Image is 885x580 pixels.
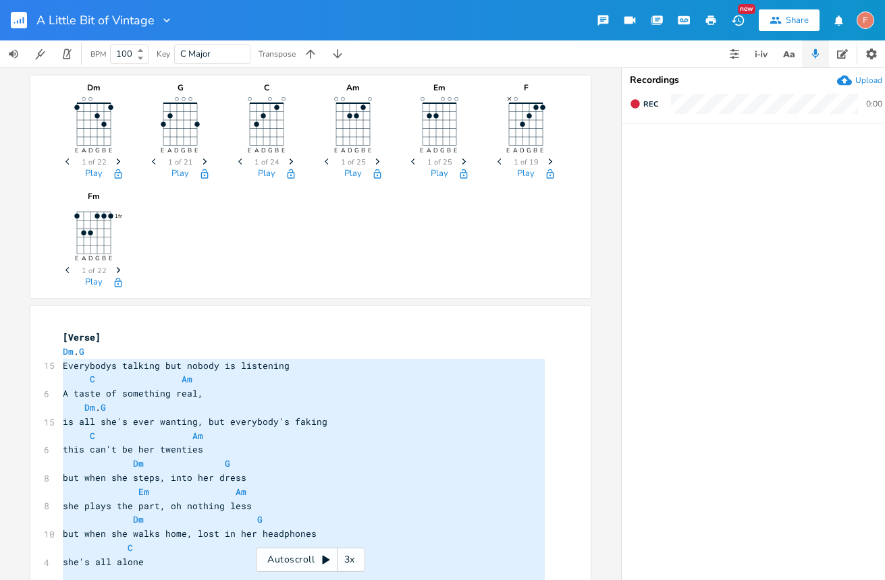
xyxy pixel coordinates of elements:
[406,84,473,92] div: Em
[63,345,74,357] span: Dm
[268,146,273,154] text: G
[60,84,128,92] div: Dm
[368,146,371,154] text: E
[254,158,279,166] span: 1 of 24
[85,169,103,180] button: Play
[344,169,362,180] button: Play
[724,8,751,32] button: New
[168,146,173,154] text: A
[82,267,107,274] span: 1 of 22
[507,93,512,104] text: ×
[133,513,144,525] span: Dm
[261,146,266,154] text: D
[256,548,365,572] div: Autoscroll
[259,50,296,58] div: Transpose
[427,146,432,154] text: A
[63,415,327,428] span: is all she's ever wanting, but everybody's faking
[837,73,882,88] button: Upload
[180,48,211,60] span: C Major
[258,169,275,180] button: Play
[786,14,809,26] div: Share
[60,192,128,200] div: Fm
[233,84,300,92] div: C
[341,158,366,166] span: 1 of 25
[348,146,352,154] text: D
[534,146,538,154] text: B
[182,373,192,385] span: Am
[171,169,189,180] button: Play
[192,430,203,442] span: Am
[454,146,458,154] text: E
[175,146,180,154] text: D
[257,513,263,525] span: G
[90,51,106,58] div: BPM
[102,255,106,263] text: B
[507,146,510,154] text: E
[431,169,448,180] button: Play
[188,146,192,154] text: B
[630,76,884,85] div: Recordings
[520,146,525,154] text: D
[441,146,446,154] text: G
[88,146,93,154] text: D
[421,146,424,154] text: E
[63,331,101,343] span: [Verse]
[866,100,882,108] div: 0:00
[338,548,362,572] div: 3x
[361,146,365,154] text: B
[281,146,285,154] text: E
[82,255,86,263] text: A
[341,146,346,154] text: A
[541,146,544,154] text: E
[514,146,518,154] text: A
[857,5,874,36] button: F
[157,50,170,58] div: Key
[128,542,133,554] span: C
[88,255,93,263] text: D
[161,146,165,154] text: E
[855,75,882,86] div: Upload
[63,401,106,413] span: .
[90,430,95,442] span: C
[82,158,107,166] span: 1 of 22
[492,84,560,92] div: F
[75,146,78,154] text: E
[101,401,106,413] span: G
[182,146,186,154] text: G
[63,500,252,512] span: she plays the part, oh nothing less
[514,158,539,166] span: 1 of 19
[434,146,439,154] text: D
[36,14,155,26] span: A Little Bit of Vintage
[95,146,100,154] text: G
[168,158,193,166] span: 1 of 21
[79,345,84,357] span: G
[738,4,755,14] div: New
[75,255,78,263] text: E
[225,457,230,469] span: G
[857,11,874,29] div: fuzzyip
[63,359,290,372] span: Everybodys talking but nobody is listening
[63,345,84,357] span: .
[90,373,95,385] span: C
[643,99,658,109] span: Rec
[195,146,198,154] text: E
[427,158,452,166] span: 1 of 25
[319,84,387,92] div: Am
[133,457,144,469] span: Dm
[84,401,95,413] span: Dm
[95,255,100,263] text: G
[63,471,246,484] span: but when she steps, into her dress
[248,146,251,154] text: E
[275,146,279,154] text: B
[63,556,144,568] span: she's all alone
[63,387,203,399] span: A taste of something real,
[624,93,664,115] button: Rec
[109,146,112,154] text: E
[146,84,214,92] div: G
[448,146,452,154] text: B
[138,486,149,498] span: Em
[102,146,106,154] text: B
[63,527,317,540] span: but when she walks home, lost in her headphones
[517,169,535,180] button: Play
[115,212,122,220] text: 1fr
